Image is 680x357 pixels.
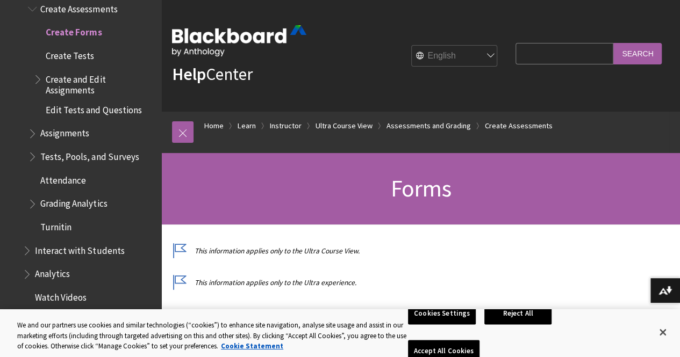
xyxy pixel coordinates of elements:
[204,119,224,133] a: Home
[40,195,107,209] span: Grading Analytics
[270,119,302,133] a: Instructor
[46,101,141,115] span: Edit Tests and Questions
[386,119,471,133] a: Assessments and Grading
[17,320,408,352] div: We and our partners use cookies and similar technologies (“cookies”) to enhance site navigation, ...
[408,302,476,325] button: Cookies Settings
[172,278,510,288] p: This information applies only to the Ultra experience.
[35,288,87,303] span: Watch Videos
[40,218,71,232] span: Turnitin
[221,341,283,351] a: More information about your privacy, opens in a new tab
[651,320,675,344] button: Close
[238,119,256,133] a: Learn
[46,23,102,38] span: Create Forms
[40,171,86,186] span: Attendance
[613,43,662,64] input: Search
[390,173,450,203] span: Forms
[35,265,70,280] span: Analytics
[46,47,94,61] span: Create Tests
[40,125,89,139] span: Assignments
[46,70,154,96] span: Create and Edit Assignments
[172,63,206,85] strong: Help
[484,302,552,325] button: Reject All
[172,246,510,256] p: This information applies only to the Ultra Course View.
[412,46,498,67] select: Site Language Selector
[35,242,124,256] span: Interact with Students
[172,63,253,85] a: HelpCenter
[316,119,373,133] a: Ultra Course View
[485,119,553,133] a: Create Assessments
[172,25,306,56] img: Blackboard by Anthology
[40,148,139,162] span: Tests, Pools, and Surveys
